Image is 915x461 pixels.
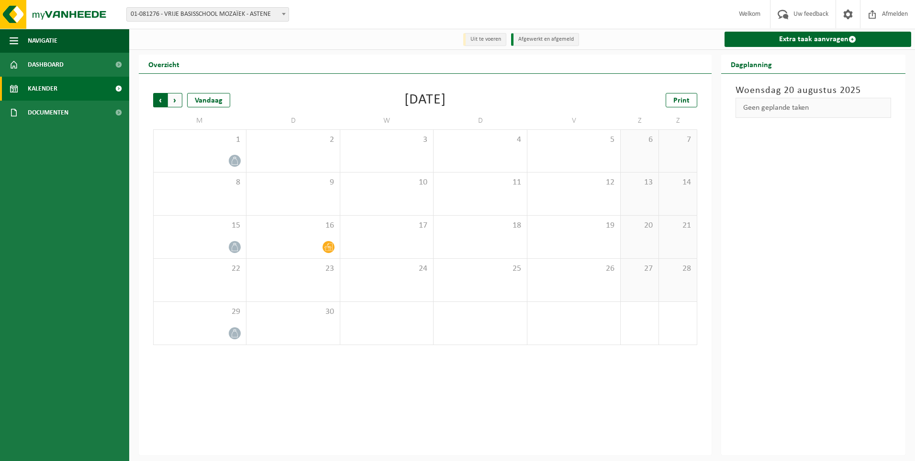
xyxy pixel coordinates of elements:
span: 12 [532,177,615,188]
span: Documenten [28,101,68,125]
td: D [246,112,340,129]
span: 8 [158,177,241,188]
span: 24 [345,264,428,274]
td: W [340,112,434,129]
span: 01-081276 - VRIJE BASISSCHOOL MOZAÏEK - ASTENE [127,8,289,21]
td: M [153,112,246,129]
li: Afgewerkt en afgemeld [511,33,579,46]
span: 6 [625,135,654,145]
span: Print [673,97,690,104]
span: 30 [251,307,335,317]
div: [DATE] [404,93,446,107]
span: 20 [625,220,654,231]
h3: Woensdag 20 augustus 2025 [736,83,892,98]
li: Uit te voeren [463,33,506,46]
td: Z [621,112,659,129]
span: 14 [664,177,692,188]
span: Navigatie [28,29,57,53]
span: 5 [532,135,615,145]
span: 23 [251,264,335,274]
span: 28 [664,264,692,274]
span: 21 [664,220,692,231]
span: 15 [158,220,241,231]
span: 18 [438,220,522,231]
a: Print [666,93,697,107]
span: 9 [251,177,335,188]
span: 11 [438,177,522,188]
span: Vorige [153,93,167,107]
span: 19 [532,220,615,231]
span: 16 [251,220,335,231]
span: 01-081276 - VRIJE BASISSCHOOL MOZAÏEK - ASTENE [126,7,289,22]
span: 1 [158,135,241,145]
span: 26 [532,264,615,274]
div: Vandaag [187,93,230,107]
span: 25 [438,264,522,274]
h2: Dagplanning [721,55,781,73]
span: 3 [345,135,428,145]
td: Z [659,112,697,129]
span: 17 [345,220,428,231]
span: 27 [625,264,654,274]
span: 2 [251,135,335,145]
span: Kalender [28,77,57,101]
span: Dashboard [28,53,64,77]
h2: Overzicht [139,55,189,73]
span: 10 [345,177,428,188]
td: V [527,112,621,129]
div: Geen geplande taken [736,98,892,118]
span: 4 [438,135,522,145]
td: D [434,112,527,129]
span: 13 [625,177,654,188]
a: Extra taak aanvragen [725,32,912,47]
span: Volgende [168,93,182,107]
span: 29 [158,307,241,317]
span: 22 [158,264,241,274]
span: 7 [664,135,692,145]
